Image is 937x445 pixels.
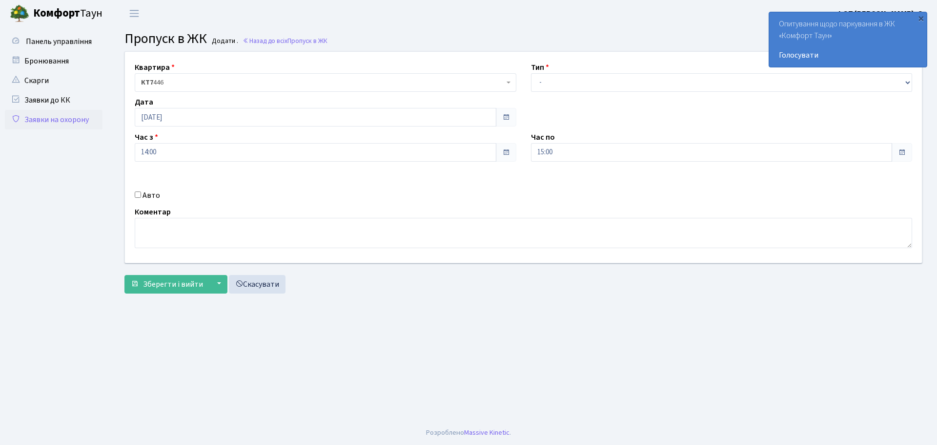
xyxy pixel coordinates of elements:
span: Пропуск в ЖК [124,29,207,48]
span: <b>КТ7</b>&nbsp;&nbsp;&nbsp;446 [141,78,504,87]
b: ФОП [PERSON_NAME]. О. [836,8,925,19]
label: Авто [143,190,160,201]
small: Додати . [210,37,238,45]
a: Скасувати [229,275,285,294]
a: Заявки на охорону [5,110,102,129]
label: Час по [531,131,555,143]
div: × [916,13,926,23]
button: Зберегти і вийти [124,275,209,294]
b: Комфорт [33,5,80,21]
label: Час з [135,131,158,143]
button: Переключити навігацію [122,5,146,21]
a: Голосувати [779,49,917,61]
a: ФОП [PERSON_NAME]. О. [836,8,925,20]
div: Розроблено . [426,427,511,438]
label: Коментар [135,206,171,218]
a: Скарги [5,71,102,90]
span: Таун [33,5,102,22]
a: Назад до всіхПропуск в ЖК [243,36,327,45]
a: Заявки до КК [5,90,102,110]
span: Зберегти і вийти [143,279,203,290]
label: Дата [135,96,153,108]
a: Панель управління [5,32,102,51]
label: Квартира [135,62,175,73]
b: КТ7 [141,78,153,87]
div: Опитування щодо паркування в ЖК «Комфорт Таун» [769,12,927,67]
span: Пропуск в ЖК [287,36,327,45]
img: logo.png [10,4,29,23]
a: Massive Kinetic [464,427,509,438]
a: Бронювання [5,51,102,71]
span: <b>КТ7</b>&nbsp;&nbsp;&nbsp;446 [135,73,516,92]
label: Тип [531,62,549,73]
span: Панель управління [26,36,92,47]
